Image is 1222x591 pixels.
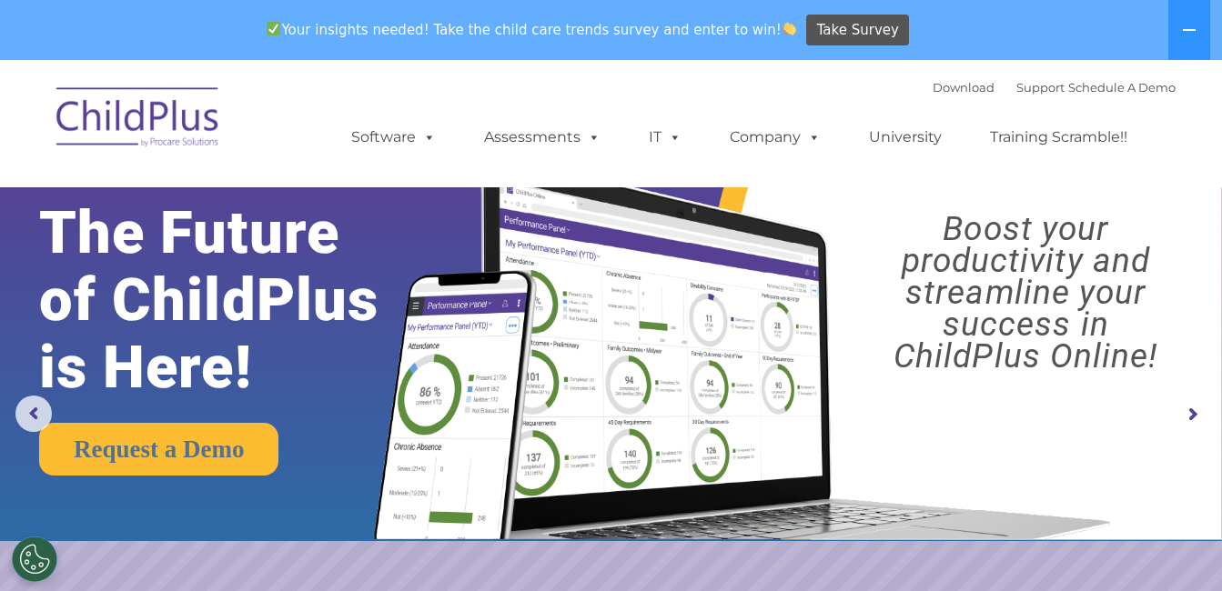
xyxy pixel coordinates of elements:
a: IT [631,119,700,155]
a: Request a Demo [39,423,278,476]
font: | [933,80,1176,95]
img: ChildPlus by Procare Solutions [47,75,229,165]
a: Assessments [466,119,619,155]
a: Schedule A Demo [1068,80,1176,95]
a: Download [933,80,995,95]
span: Take Survey [817,15,899,46]
span: Last name [253,120,308,134]
button: Cookies Settings [12,536,57,582]
rs-layer: Boost your productivity and streamline your success in ChildPlus Online! [844,213,1207,372]
img: 👏 [783,22,796,35]
img: ✅ [267,22,280,35]
a: Support [1016,80,1065,95]
a: Software [333,119,454,155]
span: Phone number [253,195,330,208]
a: Company [712,119,839,155]
a: Training Scramble!! [972,119,1146,155]
a: University [851,119,960,155]
rs-layer: The Future of ChildPlus is Here! [39,199,429,401]
span: Your insights needed! Take the child care trends survey and enter to win! [259,12,804,47]
a: Take Survey [806,15,909,46]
